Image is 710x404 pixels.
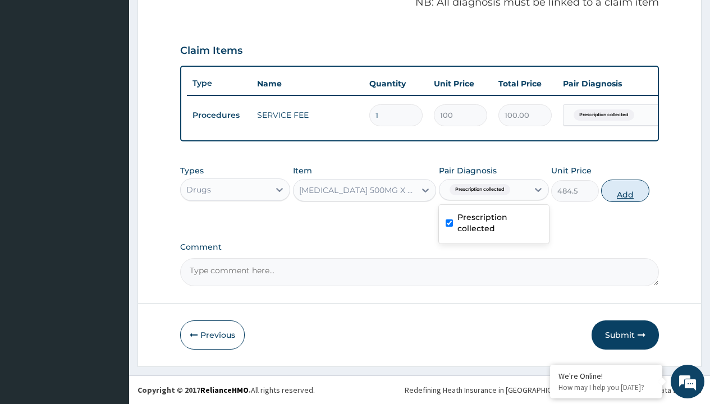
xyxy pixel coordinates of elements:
[592,320,659,350] button: Submit
[180,45,242,57] h3: Claim Items
[187,105,251,126] td: Procedures
[6,278,214,317] textarea: Type your message and hit 'Enter'
[251,104,364,126] td: SERVICE FEE
[58,63,189,77] div: Chat with us now
[180,166,204,176] label: Types
[184,6,211,33] div: Minimize live chat window
[293,165,312,176] label: Item
[129,375,710,404] footer: All rights reserved.
[187,73,251,94] th: Type
[457,212,542,234] label: Prescription collected
[364,72,428,95] th: Quantity
[558,371,654,381] div: We're Online!
[180,242,659,252] label: Comment
[601,180,649,202] button: Add
[574,109,634,121] span: Prescription collected
[200,385,249,395] a: RelianceHMO
[439,165,497,176] label: Pair Diagnosis
[180,320,245,350] button: Previous
[450,184,510,195] span: Prescription collected
[65,127,155,240] span: We're online!
[405,384,702,396] div: Redefining Heath Insurance in [GEOGRAPHIC_DATA] using Telemedicine and Data Science!
[428,72,493,95] th: Unit Price
[186,184,211,195] div: Drugs
[493,72,557,95] th: Total Price
[557,72,681,95] th: Pair Diagnosis
[21,56,45,84] img: d_794563401_company_1708531726252_794563401
[138,385,251,395] strong: Copyright © 2017 .
[299,185,417,196] div: [MEDICAL_DATA] 500MG X 30/PACK
[251,72,364,95] th: Name
[558,383,654,392] p: How may I help you today?
[551,165,592,176] label: Unit Price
